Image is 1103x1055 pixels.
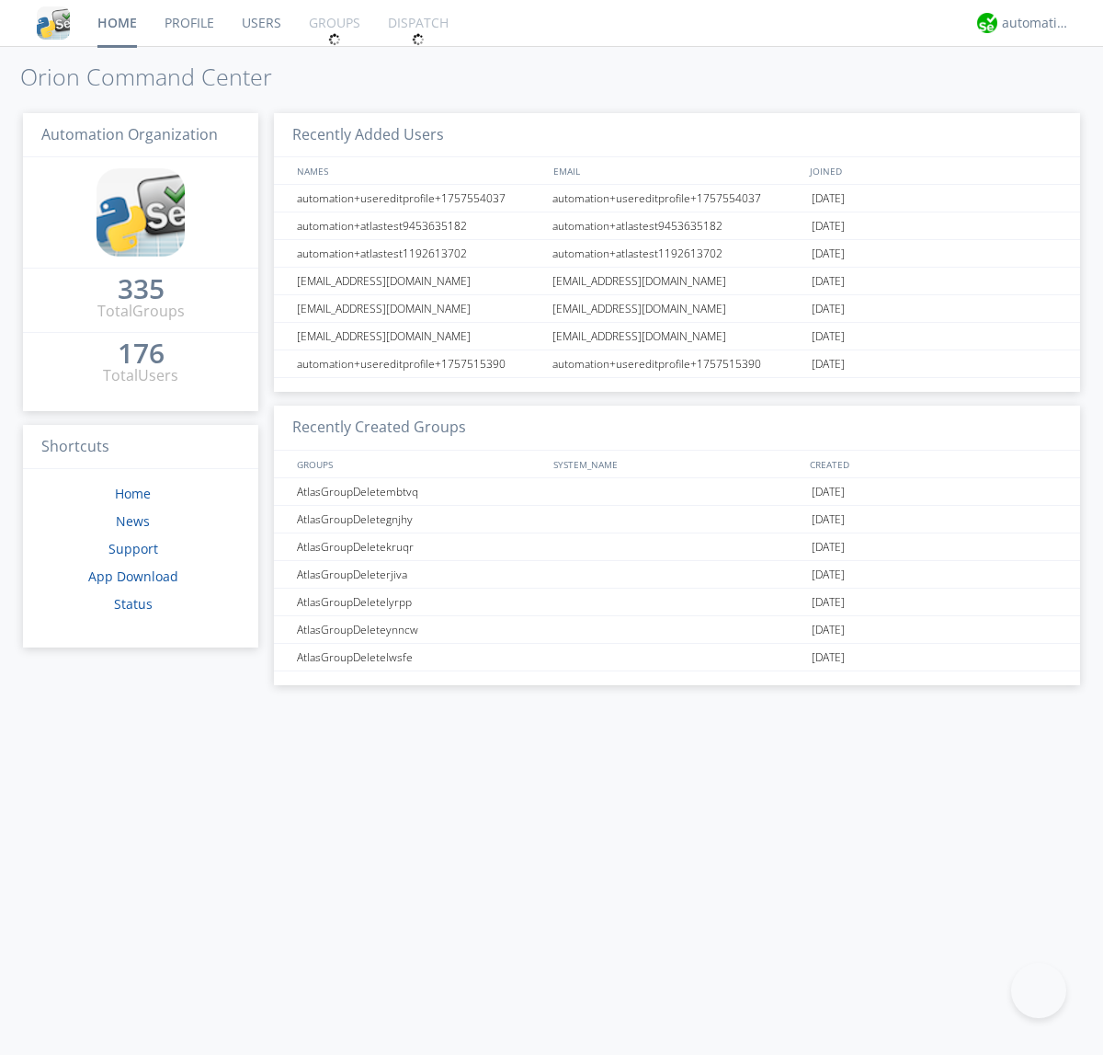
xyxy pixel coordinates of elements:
span: [DATE] [812,561,845,589]
div: 176 [118,344,165,362]
span: [DATE] [812,240,845,268]
h3: Shortcuts [23,425,258,470]
div: automation+atlastest9453635182 [292,212,547,239]
span: [DATE] [812,212,845,240]
a: [EMAIL_ADDRESS][DOMAIN_NAME][EMAIL_ADDRESS][DOMAIN_NAME][DATE] [274,268,1080,295]
span: [DATE] [812,350,845,378]
a: App Download [88,568,178,585]
a: AtlasGroupDeletegnjhy[DATE] [274,506,1080,533]
span: [DATE] [812,323,845,350]
div: AtlasGroupDeletelwsfe [292,644,547,671]
div: automation+usereditprofile+1757515390 [548,350,807,377]
img: cddb5a64eb264b2086981ab96f4c1ba7 [37,6,70,40]
div: [EMAIL_ADDRESS][DOMAIN_NAME] [292,268,547,294]
a: automation+atlastest1192613702automation+atlastest1192613702[DATE] [274,240,1080,268]
div: CREATED [805,451,1063,477]
div: AtlasGroupDeleteynncw [292,616,547,643]
a: automation+usereditprofile+1757554037automation+usereditprofile+1757554037[DATE] [274,185,1080,212]
div: AtlasGroupDeletegnjhy [292,506,547,533]
a: Home [115,485,151,502]
span: Automation Organization [41,124,218,144]
span: [DATE] [812,478,845,506]
div: EMAIL [549,157,805,184]
div: [EMAIL_ADDRESS][DOMAIN_NAME] [548,295,807,322]
div: automation+usereditprofile+1757515390 [292,350,547,377]
span: [DATE] [812,533,845,561]
div: AtlasGroupDeletekruqr [292,533,547,560]
div: automation+atlastest1192613702 [548,240,807,267]
div: 335 [118,280,165,298]
iframe: Toggle Customer Support [1011,963,1066,1018]
span: [DATE] [812,616,845,644]
a: Support [108,540,158,557]
a: AtlasGroupDeletelyrpp[DATE] [274,589,1080,616]
span: [DATE] [812,295,845,323]
img: cddb5a64eb264b2086981ab96f4c1ba7 [97,168,185,257]
div: GROUPS [292,451,544,477]
a: AtlasGroupDeleteynncw[DATE] [274,616,1080,644]
a: AtlasGroupDeleterjiva[DATE] [274,561,1080,589]
div: automation+usereditprofile+1757554037 [292,185,547,212]
div: automation+atlastest9453635182 [548,212,807,239]
img: spin.svg [412,33,425,46]
div: [EMAIL_ADDRESS][DOMAIN_NAME] [292,323,547,350]
a: [EMAIL_ADDRESS][DOMAIN_NAME][EMAIL_ADDRESS][DOMAIN_NAME][DATE] [274,295,1080,323]
h3: Recently Created Groups [274,406,1080,451]
a: Status [114,595,153,613]
a: automation+usereditprofile+1757515390automation+usereditprofile+1757515390[DATE] [274,350,1080,378]
div: SYSTEM_NAME [549,451,805,477]
a: AtlasGroupDeletembtvq[DATE] [274,478,1080,506]
div: automation+atlastest1192613702 [292,240,547,267]
img: spin.svg [328,33,341,46]
span: [DATE] [812,644,845,671]
div: Total Users [103,365,178,386]
span: [DATE] [812,268,845,295]
span: [DATE] [812,185,845,212]
a: 176 [118,344,165,365]
span: [DATE] [812,506,845,533]
div: AtlasGroupDeletelyrpp [292,589,547,615]
a: News [116,512,150,530]
div: JOINED [805,157,1063,184]
a: AtlasGroupDeletekruqr[DATE] [274,533,1080,561]
span: [DATE] [812,589,845,616]
div: [EMAIL_ADDRESS][DOMAIN_NAME] [548,268,807,294]
div: automation+usereditprofile+1757554037 [548,185,807,212]
a: [EMAIL_ADDRESS][DOMAIN_NAME][EMAIL_ADDRESS][DOMAIN_NAME][DATE] [274,323,1080,350]
div: AtlasGroupDeleterjiva [292,561,547,588]
a: AtlasGroupDeletelwsfe[DATE] [274,644,1080,671]
a: 335 [118,280,165,301]
div: AtlasGroupDeletembtvq [292,478,547,505]
div: [EMAIL_ADDRESS][DOMAIN_NAME] [548,323,807,350]
h3: Recently Added Users [274,113,1080,158]
a: automation+atlastest9453635182automation+atlastest9453635182[DATE] [274,212,1080,240]
div: [EMAIL_ADDRESS][DOMAIN_NAME] [292,295,547,322]
img: d2d01cd9b4174d08988066c6d424eccd [977,13,997,33]
div: NAMES [292,157,544,184]
div: Total Groups [97,301,185,322]
div: automation+atlas [1002,14,1071,32]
